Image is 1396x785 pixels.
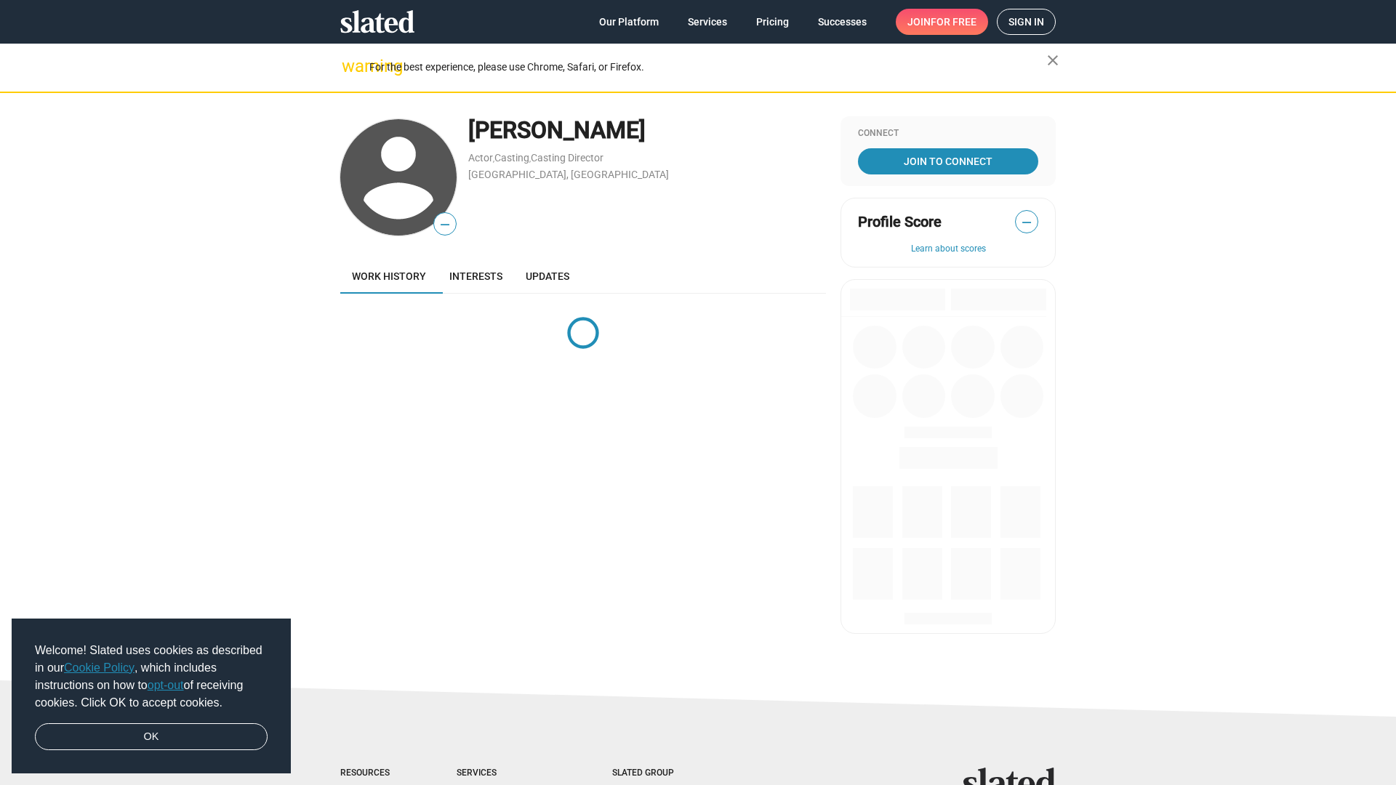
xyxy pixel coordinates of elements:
a: Successes [806,9,878,35]
span: , [493,155,494,163]
span: Join To Connect [861,148,1035,174]
a: [GEOGRAPHIC_DATA], [GEOGRAPHIC_DATA] [468,169,669,180]
a: Actor [468,152,493,164]
a: Services [676,9,739,35]
a: Casting Director [531,152,603,164]
a: Cookie Policy [64,661,135,674]
span: Pricing [756,9,789,35]
a: Pricing [745,9,801,35]
span: for free [931,9,976,35]
div: cookieconsent [12,619,291,774]
a: dismiss cookie message [35,723,268,751]
a: Join To Connect [858,148,1038,174]
a: Updates [514,259,581,294]
div: [PERSON_NAME] [468,115,826,146]
div: Connect [858,128,1038,140]
a: Our Platform [587,9,670,35]
a: opt-out [148,679,184,691]
span: , [529,155,531,163]
div: Resources [340,768,398,779]
div: Services [457,768,554,779]
span: Updates [526,270,569,282]
button: Learn about scores [858,243,1038,255]
mat-icon: warning [342,57,359,75]
span: — [434,215,456,234]
span: Our Platform [599,9,659,35]
a: Work history [340,259,438,294]
a: Casting [494,152,529,164]
span: Interests [449,270,502,282]
span: Sign in [1008,9,1044,34]
div: For the best experience, please use Chrome, Safari, or Firefox. [369,57,1047,77]
span: Successes [818,9,867,35]
a: Interests [438,259,514,294]
mat-icon: close [1044,52,1062,69]
div: Slated Group [612,768,711,779]
span: Work history [352,270,426,282]
span: Profile Score [858,212,942,232]
a: Sign in [997,9,1056,35]
span: Welcome! Slated uses cookies as described in our , which includes instructions on how to of recei... [35,642,268,712]
span: — [1016,213,1038,232]
span: Services [688,9,727,35]
span: Join [907,9,976,35]
a: Joinfor free [896,9,988,35]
